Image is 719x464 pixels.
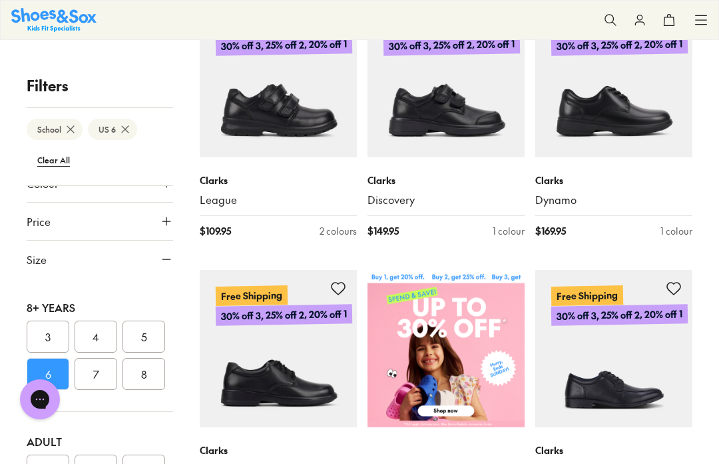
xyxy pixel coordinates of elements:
button: Price [27,203,173,240]
a: Shoes & Sox [11,8,97,31]
p: 30% off 3, 25% off 2, 20% off 1 [551,34,688,56]
a: Discovery [367,193,525,207]
p: Free Shipping [551,285,623,306]
button: 7 [75,358,117,390]
span: $ 109.95 [200,224,231,238]
p: 30% off 3, 25% off 2, 20% off 1 [383,34,520,56]
span: Price [27,213,51,229]
span: $ 169.95 [535,224,566,238]
button: 4 [75,321,117,353]
button: 6 [27,358,69,390]
p: Clarks [367,173,525,187]
btn: Clear All [27,148,81,172]
p: 30% off 3, 25% off 2, 20% off 1 [216,34,352,56]
button: 8 [122,358,165,390]
p: Clarks [200,173,357,187]
p: Clarks [535,173,692,187]
span: $ 149.95 [367,224,399,238]
a: Dynamo [535,193,692,207]
a: League [200,193,357,207]
btn: School [27,119,83,140]
a: Free Shipping30% off 3, 25% off 2, 20% off 1 [535,270,692,427]
iframe: Gorgias live chat messenger [13,375,67,424]
img: SNS_WEBASSETS_CategoryWidget_2560x2560_d4358fa4-32b4-4c90-932d-b6c75ae0f3ec.png [367,270,525,427]
p: 30% off 3, 25% off 2, 20% off 1 [216,304,352,326]
span: Size [27,251,47,267]
p: Free Shipping [216,285,288,306]
div: 2 colours [320,224,357,238]
div: 8+ Years [27,299,173,315]
img: SNS_Logo_Responsive.svg [11,8,97,31]
p: Clarks [200,443,357,457]
button: 5 [122,321,165,353]
p: Clarks [535,443,692,457]
div: Adult [27,433,173,449]
a: Free Shipping30% off 3, 25% off 2, 20% off 1 [200,270,357,427]
btn: US 6 [88,119,137,140]
button: Size [27,241,173,278]
p: 30% off 3, 25% off 2, 20% off 1 [551,304,688,326]
div: 1 colour [493,224,525,238]
p: Filters [27,75,173,97]
div: 1 colour [660,224,692,238]
button: 3 [27,321,69,353]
